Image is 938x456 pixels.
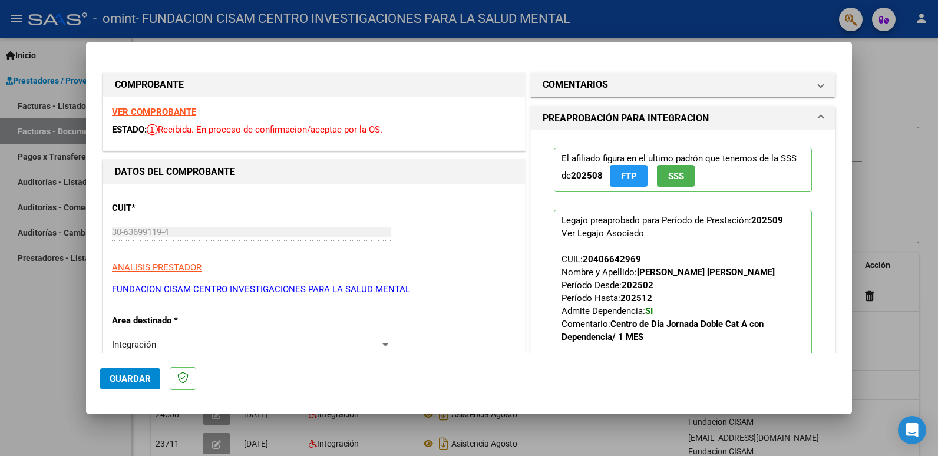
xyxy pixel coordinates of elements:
[622,280,653,290] strong: 202502
[112,262,202,273] span: ANALISIS PRESTADOR
[147,124,382,135] span: Recibida. En proceso de confirmacion/aceptac por la OS.
[531,130,835,407] div: PREAPROBACIÓN PARA INTEGRACION
[531,73,835,97] mat-expansion-panel-header: COMENTARIOS
[112,201,233,215] p: CUIT
[554,148,812,192] p: El afiliado figura en el ultimo padrón que tenemos de la SSS de
[562,319,764,342] strong: Centro de Día Jornada Doble Cat A con Dependencia/ 1 MES
[100,368,160,389] button: Guardar
[898,416,926,444] div: Open Intercom Messenger
[621,171,637,181] span: FTP
[531,107,835,130] mat-expansion-panel-header: PREAPROBACIÓN PARA INTEGRACION
[562,319,764,342] span: Comentario:
[112,124,147,135] span: ESTADO:
[112,314,233,328] p: Area destinado *
[645,306,653,316] strong: SI
[112,339,156,350] span: Integración
[112,283,516,296] p: FUNDACION CISAM CENTRO INVESTIGACIONES PARA LA SALUD MENTAL
[112,107,196,117] a: VER COMPROBANTE
[583,253,641,266] div: 20406642969
[751,215,783,226] strong: 202509
[562,227,644,240] div: Ver Legajo Asociado
[554,210,812,379] p: Legajo preaprobado para Período de Prestación:
[543,111,709,125] h1: PREAPROBACIÓN PARA INTEGRACION
[562,353,659,374] button: Quitar Legajo
[571,170,603,181] strong: 202508
[543,78,608,92] h1: COMENTARIOS
[115,166,235,177] strong: DATOS DEL COMPROBANTE
[620,293,652,303] strong: 202512
[637,267,775,277] strong: [PERSON_NAME] [PERSON_NAME]
[110,374,151,384] span: Guardar
[668,171,684,181] span: SSS
[610,165,648,187] button: FTP
[115,79,184,90] strong: COMPROBANTE
[657,165,695,187] button: SSS
[562,254,775,342] span: CUIL: Nombre y Apellido: Período Desde: Período Hasta: Admite Dependencia:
